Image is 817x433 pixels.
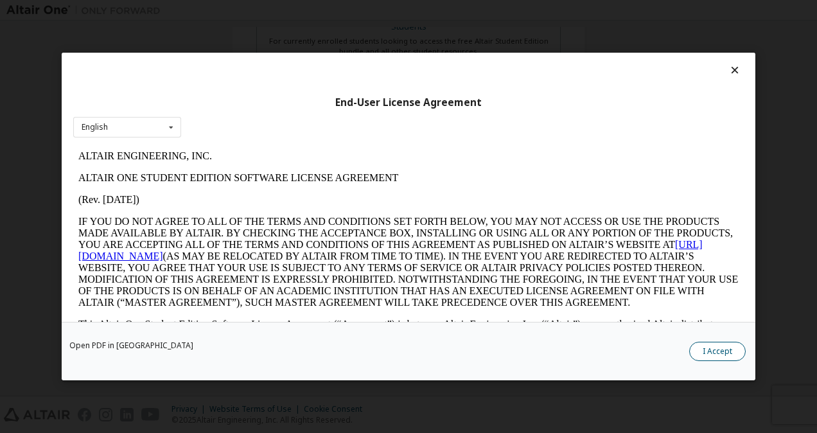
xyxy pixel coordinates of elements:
a: [URL][DOMAIN_NAME] [5,94,629,116]
p: ALTAIR ONE STUDENT EDITION SOFTWARE LICENSE AGREEMENT [5,27,665,39]
p: ALTAIR ENGINEERING, INC. [5,5,665,17]
button: I Accept [689,342,746,361]
div: End-User License Agreement [73,96,744,109]
a: Open PDF in [GEOGRAPHIC_DATA] [69,342,193,349]
div: English [82,123,108,131]
p: This Altair One Student Edition Software License Agreement (“Agreement”) is between Altair Engine... [5,173,665,220]
p: IF YOU DO NOT AGREE TO ALL OF THE TERMS AND CONDITIONS SET FORTH BELOW, YOU MAY NOT ACCESS OR USE... [5,71,665,163]
p: (Rev. [DATE]) [5,49,665,60]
